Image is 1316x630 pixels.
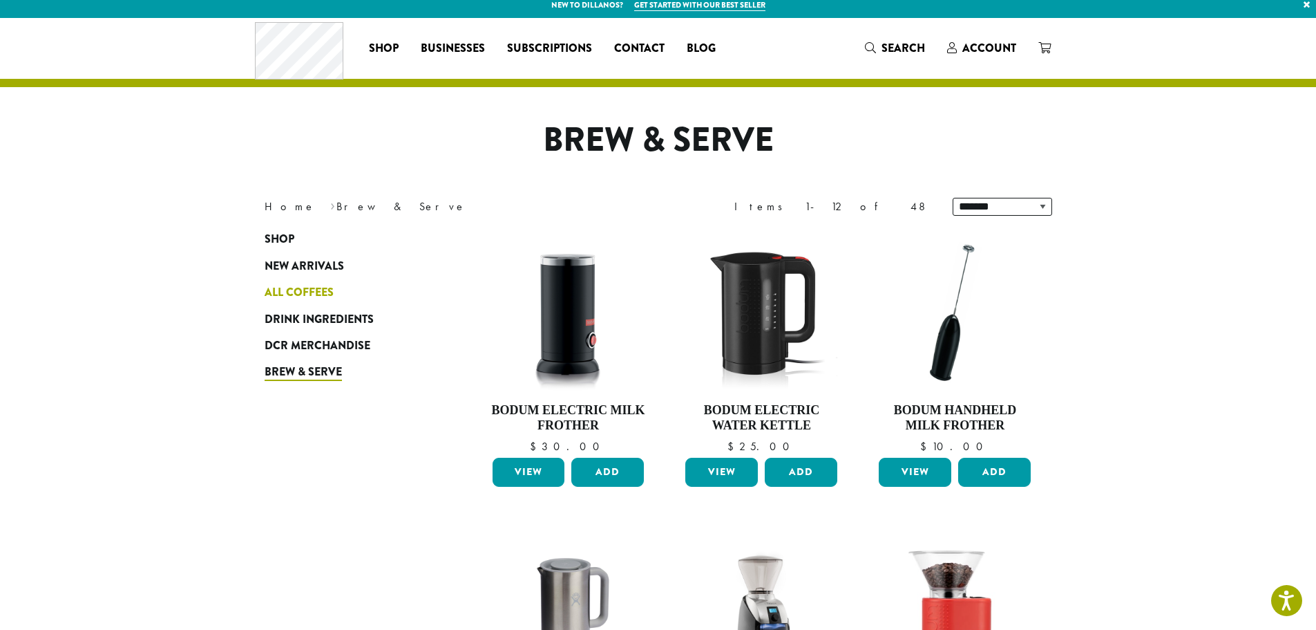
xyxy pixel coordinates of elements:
[682,233,841,392] img: DP3955.01.png
[727,439,739,454] span: $
[265,198,638,215] nav: Breadcrumb
[765,458,837,487] button: Add
[958,458,1031,487] button: Add
[734,198,932,215] div: Items 1-12 of 48
[358,37,410,59] a: Shop
[854,37,936,59] a: Search
[530,439,606,454] bdi: 30.00
[254,120,1062,160] h1: Brew & Serve
[265,226,430,252] a: Shop
[920,439,989,454] bdi: 10.00
[489,233,648,452] a: Bodum Electric Milk Frother $30.00
[682,233,841,452] a: Bodum Electric Water Kettle $25.00
[265,279,430,306] a: All Coffees
[875,233,1034,452] a: Bodum Handheld Milk Frother $10.00
[530,439,542,454] span: $
[488,233,647,392] img: DP3954.01-002.png
[265,284,334,302] span: All Coffees
[369,40,399,57] span: Shop
[875,233,1034,392] img: DP3927.01-002.png
[875,403,1034,433] h4: Bodum Handheld Milk Frother
[685,458,758,487] a: View
[682,403,841,433] h4: Bodum Electric Water Kettle
[489,403,648,433] h4: Bodum Electric Milk Frother
[507,40,592,57] span: Subscriptions
[265,258,344,275] span: New Arrivals
[265,364,342,381] span: Brew & Serve
[920,439,932,454] span: $
[265,231,294,248] span: Shop
[265,333,430,359] a: DCR Merchandise
[687,40,716,57] span: Blog
[727,439,796,454] bdi: 25.00
[493,458,565,487] a: View
[421,40,485,57] span: Businesses
[265,337,370,355] span: DCR Merchandise
[265,199,316,214] a: Home
[265,253,430,279] a: New Arrivals
[265,311,374,328] span: Drink Ingredients
[265,306,430,332] a: Drink Ingredients
[879,458,951,487] a: View
[962,40,1016,56] span: Account
[330,194,335,215] span: ›
[571,458,644,487] button: Add
[614,40,665,57] span: Contact
[881,40,925,56] span: Search
[265,359,430,385] a: Brew & Serve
